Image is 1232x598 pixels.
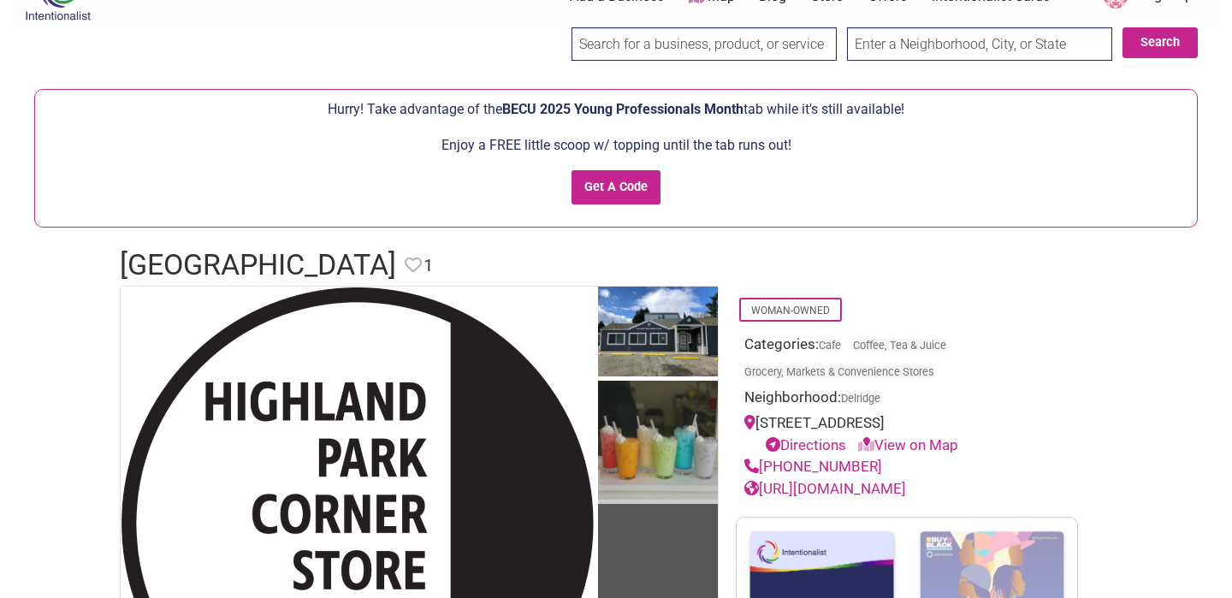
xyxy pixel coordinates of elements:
a: [PHONE_NUMBER] [744,458,882,475]
button: Search [1122,27,1198,58]
i: Favorite [405,257,422,274]
img: Highland Park Corner Store [598,381,718,505]
span: Delridge [841,394,880,405]
p: Enjoy a FREE little scoop w/ topping until the tab runs out! [44,134,1188,157]
a: View on Map [858,436,958,453]
div: Neighborhood: [744,387,1069,413]
span: 1 [423,252,433,279]
input: Get A Code [572,170,661,205]
div: [STREET_ADDRESS] [744,412,1069,456]
span: BECU 2025 Young Professionals Month [502,101,743,117]
div: Categories: [744,334,1069,387]
a: [URL][DOMAIN_NAME] [744,480,906,497]
p: Hurry! Take advantage of the tab while it's still available! [44,98,1188,121]
img: Highland Park Corner Store [598,287,718,381]
a: Directions [766,436,846,453]
h1: [GEOGRAPHIC_DATA] [120,245,396,286]
a: Woman-Owned [751,305,830,317]
a: Coffee, Tea & Juice [853,339,946,352]
a: Grocery, Markets & Convenience Stores [744,365,934,378]
input: Enter a Neighborhood, City, or State [847,27,1112,61]
a: Cafe [819,339,841,352]
input: Search for a business, product, or service [572,27,837,61]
